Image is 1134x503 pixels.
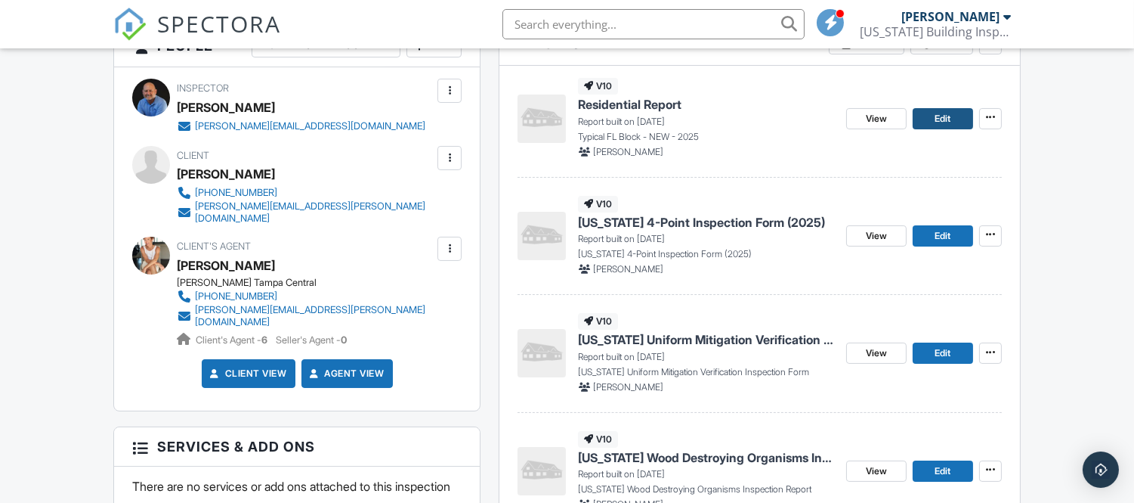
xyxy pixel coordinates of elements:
h3: Services & Add ons [114,427,480,467]
div: [PERSON_NAME][EMAIL_ADDRESS][DOMAIN_NAME] [195,120,425,132]
div: [PERSON_NAME] Tampa Central [177,277,446,289]
span: Client's Agent - [196,334,270,346]
span: Seller's Agent - [276,334,347,346]
div: Open Intercom Messenger [1083,452,1119,488]
span: SPECTORA [157,8,281,39]
a: [PERSON_NAME][EMAIL_ADDRESS][PERSON_NAME][DOMAIN_NAME] [177,304,434,328]
span: Client's Agent [177,241,251,252]
a: [PHONE_NUMBER] [177,185,434,200]
div: [PHONE_NUMBER] [195,290,277,303]
a: [PERSON_NAME][EMAIL_ADDRESS][DOMAIN_NAME] [177,119,425,134]
span: Inspector [177,82,229,94]
strong: 6 [261,334,267,346]
a: SPECTORA [113,20,281,52]
img: The Best Home Inspection Software - Spectora [113,8,147,41]
div: [PERSON_NAME][EMAIL_ADDRESS][PERSON_NAME][DOMAIN_NAME] [195,304,434,328]
span: Client [177,150,209,161]
a: [PERSON_NAME][EMAIL_ADDRESS][PERSON_NAME][DOMAIN_NAME] [177,200,434,225]
a: [PHONE_NUMBER] [177,289,434,304]
div: [PERSON_NAME] [177,96,275,119]
div: [PERSON_NAME] [177,163,275,185]
a: Client View [207,366,287,381]
div: Florida Building Inspection Group [860,24,1011,39]
div: [PHONE_NUMBER] [195,187,277,199]
strong: 0 [341,334,347,346]
a: Agent View [307,366,385,381]
input: Search everything... [502,9,805,39]
div: [PERSON_NAME][EMAIL_ADDRESS][PERSON_NAME][DOMAIN_NAME] [195,200,434,225]
a: [PERSON_NAME] [177,254,275,277]
div: [PERSON_NAME] [901,9,1000,24]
